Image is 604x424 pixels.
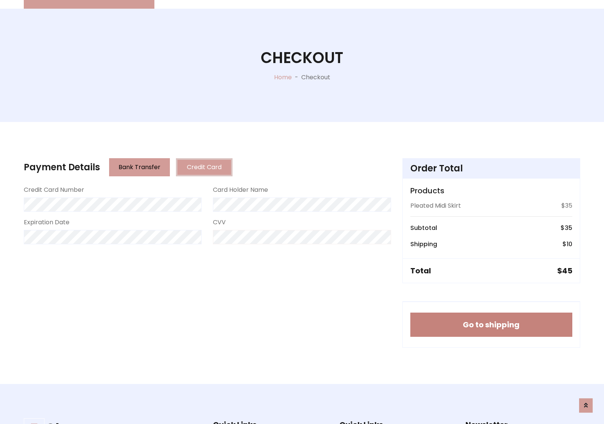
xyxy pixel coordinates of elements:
p: Pleated Midi Skirt [410,201,461,210]
a: Home [274,73,292,82]
p: - [292,73,301,82]
h6: Shipping [410,241,437,248]
h5: $ [557,266,572,275]
label: Card Holder Name [213,185,268,194]
span: 35 [565,224,572,232]
h6: $ [562,241,572,248]
label: Expiration Date [24,218,69,227]
p: Checkout [301,73,330,82]
span: 10 [567,240,572,248]
p: $35 [561,201,572,210]
button: Bank Transfer [109,158,170,176]
h1: Checkout [261,49,343,67]
h5: Products [410,186,572,195]
h6: Subtotal [410,224,437,231]
button: Credit Card [176,158,233,176]
span: 45 [562,265,572,276]
label: Credit Card Number [24,185,84,194]
label: CVV [213,218,226,227]
h4: Order Total [410,163,572,174]
h6: $ [561,224,572,231]
h5: Total [410,266,431,275]
button: Go to shipping [410,313,572,337]
h4: Payment Details [24,162,100,173]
